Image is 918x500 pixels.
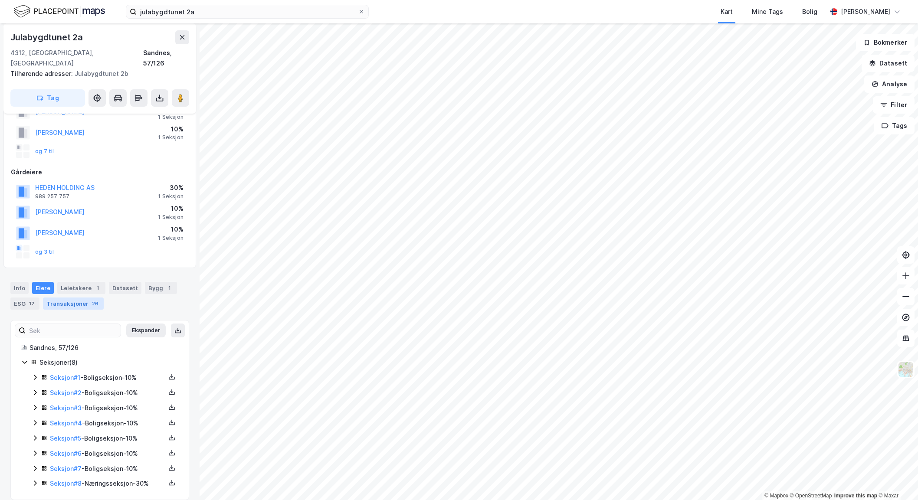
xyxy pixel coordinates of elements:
[873,96,915,114] button: Filter
[137,5,358,18] input: Søk på adresse, matrikkel, gårdeiere, leietakere eller personer
[32,282,54,294] div: Eiere
[158,224,184,235] div: 10%
[158,114,184,121] div: 1 Seksjon
[27,299,36,308] div: 12
[898,361,914,378] img: Z
[802,7,817,17] div: Bolig
[50,403,165,413] div: - Boligseksjon - 10%
[93,284,102,292] div: 1
[50,448,165,459] div: - Boligseksjon - 10%
[875,458,918,500] iframe: Chat Widget
[864,75,915,93] button: Analyse
[158,134,184,141] div: 1 Seksjon
[875,458,918,500] div: Kontrollprogram for chat
[50,374,80,381] a: Seksjon#1
[764,493,788,499] a: Mapbox
[57,282,105,294] div: Leietakere
[10,297,39,310] div: ESG
[50,465,82,472] a: Seksjon#7
[10,30,85,44] div: Julabygdtunet 2a
[50,478,165,489] div: - Næringsseksjon - 30%
[10,69,182,79] div: Julabygdtunet 2b
[50,435,81,442] a: Seksjon#5
[158,235,184,242] div: 1 Seksjon
[50,480,82,487] a: Seksjon#8
[30,343,178,353] div: Sandnes, 57/126
[834,493,877,499] a: Improve this map
[862,55,915,72] button: Datasett
[50,419,82,427] a: Seksjon#4
[50,373,165,383] div: - Boligseksjon - 10%
[90,299,100,308] div: 26
[143,48,189,69] div: Sandnes, 57/126
[10,48,143,69] div: 4312, [GEOGRAPHIC_DATA], [GEOGRAPHIC_DATA]
[10,282,29,294] div: Info
[874,117,915,134] button: Tags
[10,89,85,107] button: Tag
[26,324,121,337] input: Søk
[721,7,733,17] div: Kart
[158,183,184,193] div: 30%
[158,124,184,134] div: 10%
[50,404,82,412] a: Seksjon#3
[752,7,783,17] div: Mine Tags
[50,464,165,474] div: - Boligseksjon - 10%
[109,282,141,294] div: Datasett
[50,388,165,398] div: - Boligseksjon - 10%
[39,357,178,368] div: Seksjoner ( 8 )
[50,389,82,396] a: Seksjon#2
[35,193,69,200] div: 989 257 757
[856,34,915,51] button: Bokmerker
[790,493,832,499] a: OpenStreetMap
[43,297,104,310] div: Transaksjoner
[165,284,174,292] div: 1
[14,4,105,19] img: logo.f888ab2527a4732fd821a326f86c7f29.svg
[126,324,166,337] button: Ekspander
[841,7,890,17] div: [PERSON_NAME]
[158,193,184,200] div: 1 Seksjon
[158,214,184,221] div: 1 Seksjon
[145,282,177,294] div: Bygg
[50,433,165,444] div: - Boligseksjon - 10%
[50,418,165,428] div: - Boligseksjon - 10%
[158,203,184,214] div: 10%
[10,70,75,77] span: Tilhørende adresser:
[11,167,189,177] div: Gårdeiere
[50,450,82,457] a: Seksjon#6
